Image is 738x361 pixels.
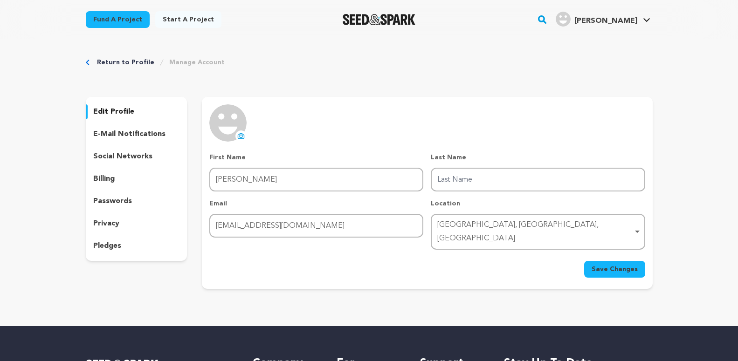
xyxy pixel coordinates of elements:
img: Seed&Spark Logo Dark Mode [343,14,416,25]
button: social networks [86,149,187,164]
span: Sonali's Profile [554,10,652,29]
input: Last Name [431,168,645,191]
button: edit profile [86,104,187,119]
a: Fund a project [86,11,150,28]
p: privacy [93,218,119,229]
p: First Name [209,153,423,162]
button: passwords [86,194,187,209]
input: First Name [209,168,423,191]
div: Sonali's Profile [556,12,637,27]
button: pledges [86,238,187,253]
div: Breadcrumb [86,58,653,67]
p: billing [93,173,115,184]
button: privacy [86,216,187,231]
a: Manage Account [169,58,225,67]
p: social networks [93,151,152,162]
p: e-mail notifications [93,129,166,140]
p: Email [209,199,423,208]
p: Last Name [431,153,645,162]
button: Save Changes [584,261,645,278]
p: edit profile [93,106,134,117]
span: Save Changes [592,265,638,274]
p: Location [431,199,645,208]
button: e-mail notifications [86,127,187,142]
span: [PERSON_NAME] [574,17,637,25]
a: Seed&Spark Homepage [343,14,416,25]
img: user.png [556,12,571,27]
p: pledges [93,240,121,252]
button: billing [86,171,187,186]
a: Sonali's Profile [554,10,652,27]
a: Return to Profile [97,58,154,67]
a: Start a project [155,11,221,28]
input: Email [209,214,423,238]
p: passwords [93,196,132,207]
div: [GEOGRAPHIC_DATA], [GEOGRAPHIC_DATA], [GEOGRAPHIC_DATA] [437,218,633,245]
